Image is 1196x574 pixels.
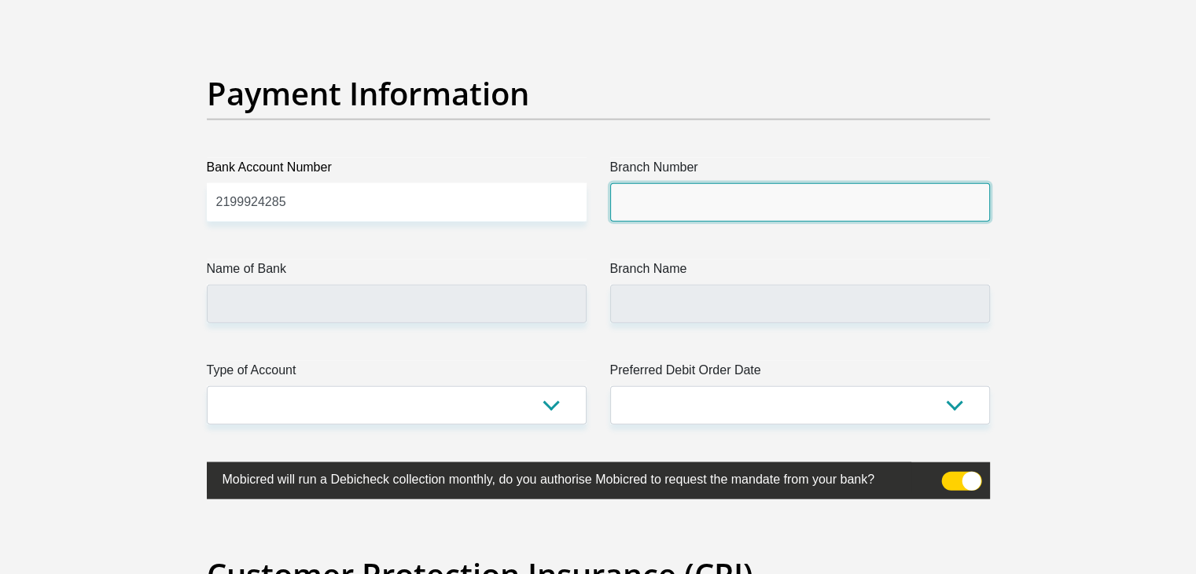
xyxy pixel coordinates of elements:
[207,158,587,183] label: Bank Account Number
[610,158,990,183] label: Branch Number
[610,259,990,285] label: Branch Name
[610,361,990,386] label: Preferred Debit Order Date
[207,259,587,285] label: Name of Bank
[610,285,990,323] input: Branch Name
[610,183,990,222] input: Branch Number
[207,75,990,112] h2: Payment Information
[207,361,587,386] label: Type of Account
[207,285,587,323] input: Name of Bank
[207,462,911,493] label: Mobicred will run a Debicheck collection monthly, do you authorise Mobicred to request the mandat...
[207,183,587,222] input: Bank Account Number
